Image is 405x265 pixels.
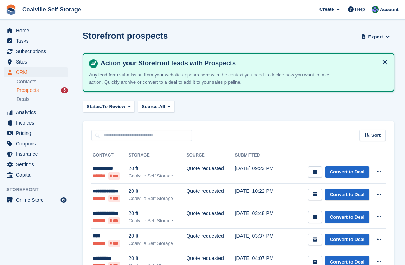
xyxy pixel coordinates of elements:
a: menu [4,170,68,180]
td: [DATE] 03:37 PM [235,228,285,251]
th: Storage [129,150,187,161]
a: menu [4,57,68,67]
th: Contact [91,150,129,161]
div: 20 ft [129,255,187,262]
img: Helen Milner [372,6,379,13]
a: Convert to Deal [325,189,369,201]
span: Deals [17,96,29,103]
span: Status: [87,103,102,110]
span: Sort [371,132,381,139]
a: menu [4,25,68,36]
td: [DATE] 03:48 PM [235,206,285,229]
span: CRM [16,67,59,77]
div: Coalville Self Storage [129,240,187,247]
span: Source: [142,103,159,110]
a: Coalville Self Storage [19,4,84,15]
span: Storefront [6,186,72,193]
a: Prospects 5 [17,87,68,94]
span: Sites [16,57,59,67]
span: To Review [102,103,125,110]
span: Create [319,6,334,13]
a: Convert to Deal [325,166,369,178]
span: Analytics [16,107,59,117]
span: Insurance [16,149,59,159]
span: Export [368,33,383,41]
div: Coalville Self Storage [129,172,187,180]
a: menu [4,159,68,169]
span: Home [16,25,59,36]
div: 20 ft [129,232,187,240]
div: 5 [61,87,68,93]
span: Settings [16,159,59,169]
p: Any lead form submission from your website appears here with the context you need to decide how y... [89,71,341,85]
span: Prospects [17,87,39,94]
td: [DATE] 10:22 PM [235,183,285,206]
a: Deals [17,96,68,103]
span: Invoices [16,118,59,128]
a: menu [4,46,68,56]
button: Source: All [138,101,175,112]
button: Export [360,31,391,43]
a: menu [4,149,68,159]
span: All [159,103,165,110]
div: Coalville Self Storage [129,195,187,202]
a: Preview store [59,196,68,204]
td: Quote requested [186,228,235,251]
span: Online Store [16,195,59,205]
a: Convert to Deal [325,234,369,246]
td: Quote requested [186,183,235,206]
div: 20 ft [129,165,187,172]
a: menu [4,36,68,46]
a: menu [4,195,68,205]
div: Coalville Self Storage [129,217,187,224]
a: Contacts [17,78,68,85]
span: Pricing [16,128,59,138]
th: Source [186,150,235,161]
td: [DATE] 09:23 PM [235,161,285,184]
div: 20 ft [129,187,187,195]
span: Capital [16,170,59,180]
td: Quote requested [186,161,235,184]
span: Help [355,6,365,13]
img: stora-icon-8386f47178a22dfd0bd8f6a31ec36ba5ce8667c1dd55bd0f319d3a0aa187defe.svg [6,4,17,15]
a: menu [4,67,68,77]
a: menu [4,139,68,149]
h1: Storefront prospects [83,31,168,41]
span: Account [380,6,399,13]
a: Convert to Deal [325,211,369,223]
div: 20 ft [129,210,187,217]
a: menu [4,118,68,128]
td: Quote requested [186,206,235,229]
span: Tasks [16,36,59,46]
button: Status: To Review [83,101,135,112]
span: Coupons [16,139,59,149]
h4: Action your Storefront leads with Prospects [98,59,388,68]
span: Subscriptions [16,46,59,56]
th: Submitted [235,150,285,161]
a: menu [4,128,68,138]
a: menu [4,107,68,117]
